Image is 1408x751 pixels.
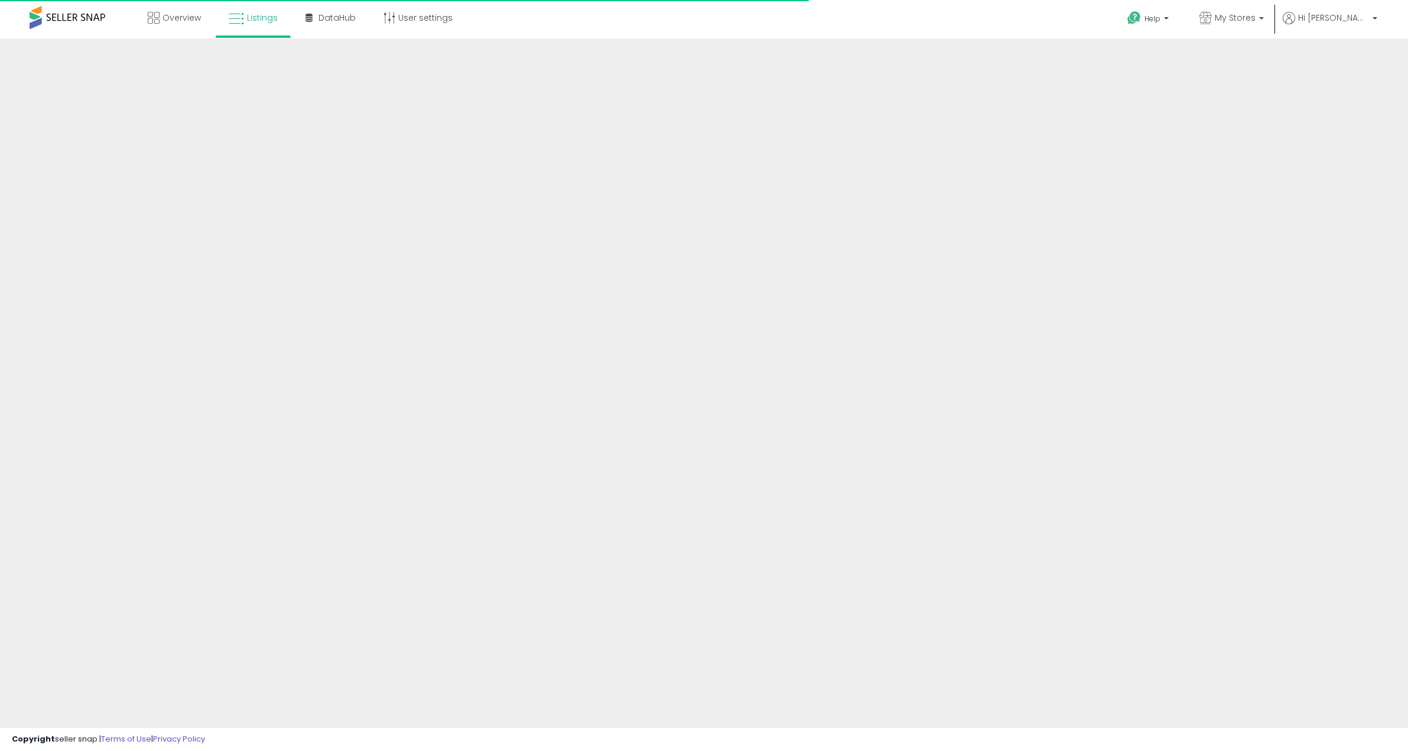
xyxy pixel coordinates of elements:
span: DataHub [318,12,356,24]
span: Help [1144,14,1160,24]
a: Hi [PERSON_NAME] [1283,12,1377,38]
span: Hi [PERSON_NAME] [1298,12,1369,24]
i: Get Help [1127,11,1142,25]
span: My Stores [1215,12,1256,24]
span: Overview [162,12,201,24]
a: Help [1118,2,1181,38]
span: Listings [247,12,278,24]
